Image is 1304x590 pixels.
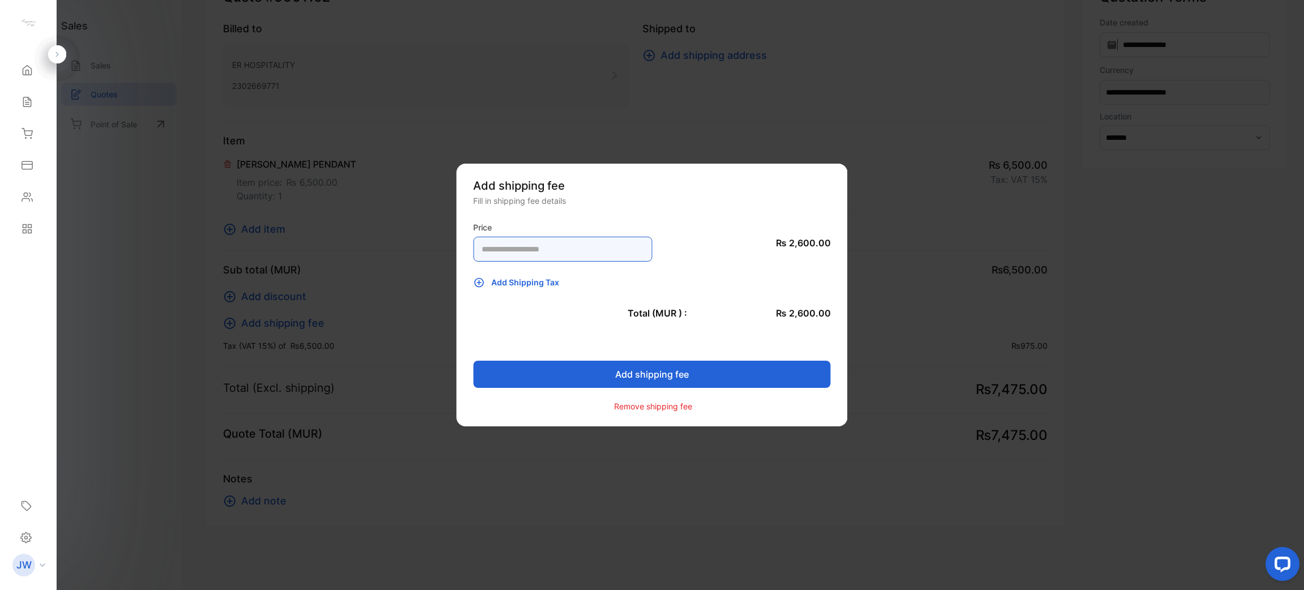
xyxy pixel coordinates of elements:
label: Price [473,221,652,233]
p: Add shipping fee [473,177,830,194]
button: Add shipping fee [473,361,830,388]
p: Total (MUR ) : [628,306,687,320]
span: ₨ 2,600.00 [776,307,831,319]
div: Fill in shipping fee details [473,195,830,207]
span: Add Shipping Tax [491,276,559,288]
span: ₨ 2,600.00 [776,237,831,249]
iframe: LiveChat chat widget [1256,542,1304,590]
p: JW [16,558,32,572]
p: Remove shipping fee [614,400,692,412]
img: logo [20,15,37,32]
